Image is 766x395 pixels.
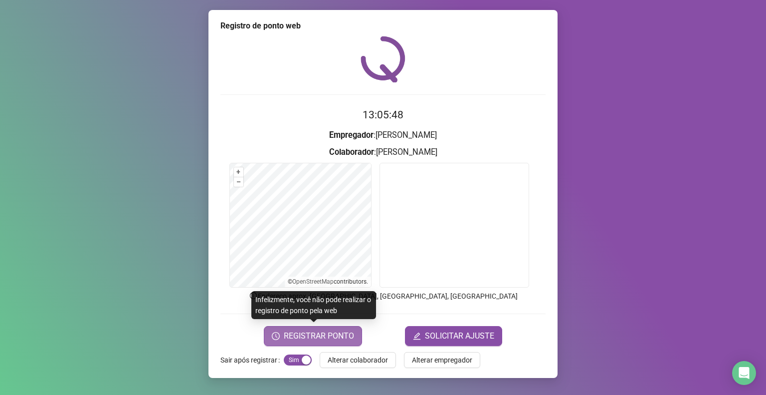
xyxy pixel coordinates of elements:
[220,291,546,302] p: Endereço aprox. : [GEOGRAPHIC_DATA], [GEOGRAPHIC_DATA], [GEOGRAPHIC_DATA]
[251,291,376,319] div: Infelizmente, você não pode realizar o registro de ponto pela web
[220,20,546,32] div: Registro de ponto web
[361,36,405,82] img: QRPoint
[234,177,243,187] button: –
[320,352,396,368] button: Alterar colaborador
[405,326,502,346] button: editSOLICITAR AJUSTE
[264,326,362,346] button: REGISTRAR PONTO
[272,332,280,340] span: clock-circle
[220,129,546,142] h3: : [PERSON_NAME]
[234,167,243,177] button: +
[413,332,421,340] span: edit
[288,278,368,285] li: © contributors.
[328,355,388,366] span: Alterar colaborador
[425,330,494,342] span: SOLICITAR AJUSTE
[249,291,258,300] span: info-circle
[329,130,374,140] strong: Empregador
[732,361,756,385] div: Open Intercom Messenger
[284,330,354,342] span: REGISTRAR PONTO
[292,278,334,285] a: OpenStreetMap
[220,146,546,159] h3: : [PERSON_NAME]
[412,355,472,366] span: Alterar empregador
[220,352,284,368] label: Sair após registrar
[329,147,374,157] strong: Colaborador
[363,109,403,121] time: 13:05:48
[404,352,480,368] button: Alterar empregador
